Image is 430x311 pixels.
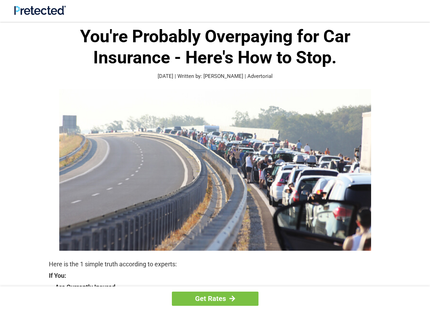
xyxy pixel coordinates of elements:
img: Site Logo [14,6,66,15]
strong: If You: [49,273,381,279]
a: Site Logo [14,10,66,16]
p: Here is the 1 simple truth according to experts: [49,259,381,269]
a: Get Rates [172,292,258,306]
strong: Are Currently Insured [55,282,381,292]
h1: You're Probably Overpaying for Car Insurance - Here's How to Stop. [49,26,381,68]
p: [DATE] | Written by: [PERSON_NAME] | Advertorial [49,72,381,80]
